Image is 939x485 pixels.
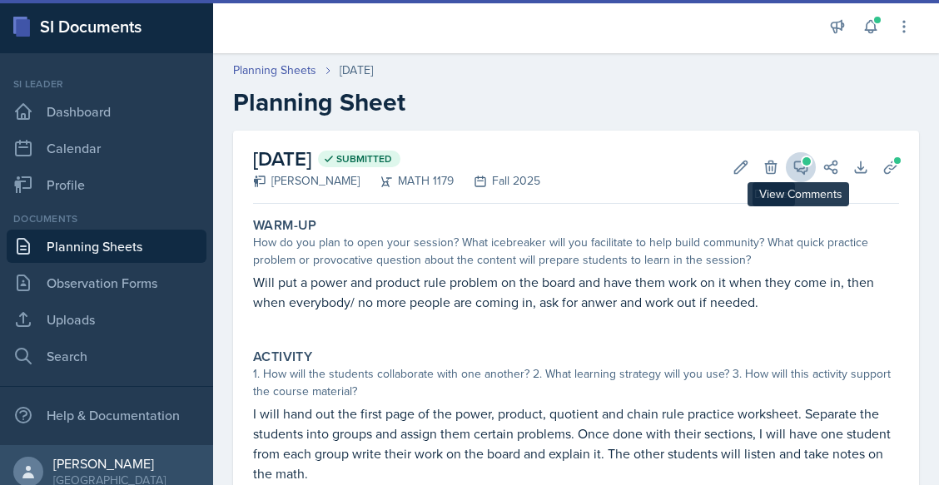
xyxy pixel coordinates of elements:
button: Delete [756,152,786,182]
a: Uploads [7,303,206,336]
div: [PERSON_NAME] [53,455,166,472]
p: I will hand out the first page of the power, product, quotient and chain rule practice worksheet.... [253,403,899,483]
a: Observation Forms [7,266,206,299]
div: [DATE] [340,62,373,79]
a: Planning Sheets [7,230,206,263]
div: MATH 1179 [360,172,454,190]
a: Search [7,339,206,373]
label: Activity [253,349,312,365]
div: Documents [7,211,206,226]
a: Profile [7,168,206,201]
div: Help & Documentation [7,398,206,432]
div: Si leader [7,77,206,92]
div: 1. How will the students collaborate with one another? 2. What learning strategy will you use? 3.... [253,365,899,400]
span: Submitted [336,152,392,166]
h2: Planning Sheet [233,87,919,117]
div: How do you plan to open your session? What icebreaker will you facilitate to help build community... [253,234,899,269]
div: [PERSON_NAME] [253,172,360,190]
p: Will put a power and product rule problem on the board and have them work on it when they come in... [253,272,899,312]
button: View Comments [786,152,816,182]
a: Planning Sheets [233,62,316,79]
a: Dashboard [7,95,206,128]
label: Warm-Up [253,217,317,234]
h2: [DATE] [253,144,540,174]
div: Fall 2025 [454,172,540,190]
a: Calendar [7,131,206,165]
